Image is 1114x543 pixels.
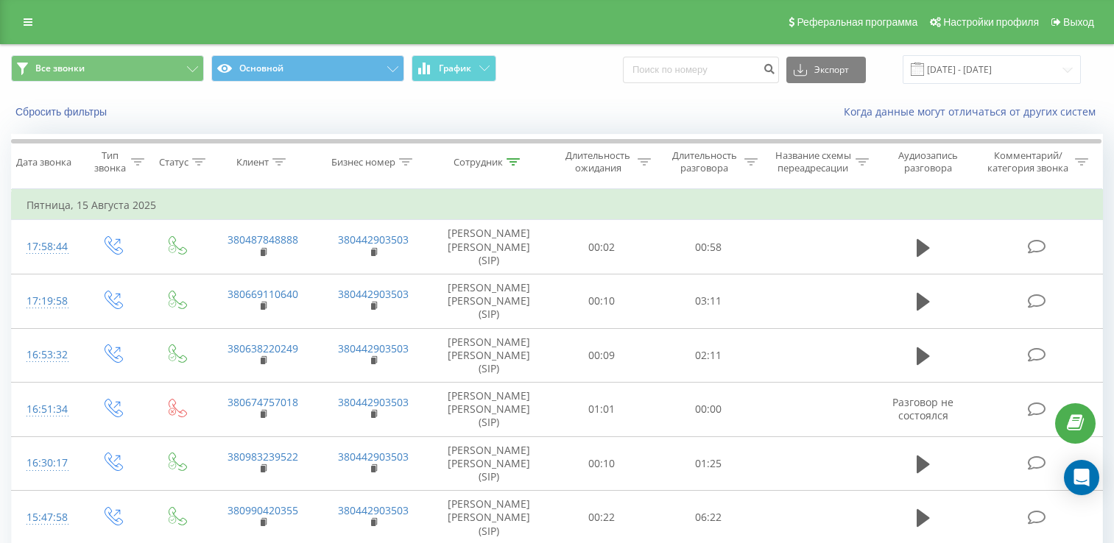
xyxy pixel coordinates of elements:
[668,149,741,174] div: Длительность разговора
[429,220,549,274] td: [PERSON_NAME] [PERSON_NAME] (SIP)
[27,449,65,478] div: 16:30:17
[338,503,409,517] a: 380442903503
[211,55,404,82] button: Основной
[228,395,298,409] a: 380674757018
[338,395,409,409] a: 380442903503
[549,328,655,383] td: 00:09
[331,156,395,168] div: Бизнес номер
[228,287,298,301] a: 380669110640
[655,328,761,383] td: 02:11
[429,436,549,491] td: [PERSON_NAME] [PERSON_NAME] (SIP)
[228,233,298,246] a: 380487848888
[1063,16,1094,28] span: Выход
[236,156,269,168] div: Клиент
[228,503,298,517] a: 380990420355
[228,450,298,464] a: 380983239522
[27,341,65,369] div: 16:53:32
[159,156,188,168] div: Статус
[797,16,917,28] span: Реферальная программа
[16,156,71,168] div: Дата звонка
[11,105,114,118] button: Сбросить фильтры
[454,156,503,168] div: Сотрудник
[429,383,549,437] td: [PERSON_NAME] [PERSON_NAME] (SIP)
[549,220,655,274] td: 00:02
[892,395,953,422] span: Разговор не состоялся
[338,287,409,301] a: 380442903503
[27,395,65,424] div: 16:51:34
[844,104,1103,118] a: Когда данные могут отличаться от других систем
[775,149,852,174] div: Название схемы переадресации
[943,16,1039,28] span: Настройки профиля
[549,436,655,491] td: 00:10
[655,274,761,328] td: 03:11
[11,55,204,82] button: Все звонки
[655,436,761,491] td: 01:25
[886,149,971,174] div: Аудиозапись разговора
[27,503,65,532] div: 15:47:58
[27,233,65,261] div: 17:58:44
[338,450,409,464] a: 380442903503
[655,383,761,437] td: 00:00
[429,328,549,383] td: [PERSON_NAME] [PERSON_NAME] (SIP)
[93,149,127,174] div: Тип звонка
[623,57,779,83] input: Поиск по номеру
[12,191,1103,220] td: Пятница, 15 Августа 2025
[228,341,298,355] a: 380638220249
[549,274,655,328] td: 00:10
[35,63,85,74] span: Все звонки
[412,55,496,82] button: График
[338,341,409,355] a: 380442903503
[338,233,409,246] a: 380442903503
[429,274,549,328] td: [PERSON_NAME] [PERSON_NAME] (SIP)
[655,220,761,274] td: 00:58
[549,383,655,437] td: 01:01
[562,149,635,174] div: Длительность ожидания
[985,149,1071,174] div: Комментарий/категория звонка
[27,287,65,316] div: 17:19:58
[439,63,471,74] span: График
[786,57,866,83] button: Экспорт
[1064,460,1099,495] div: Open Intercom Messenger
